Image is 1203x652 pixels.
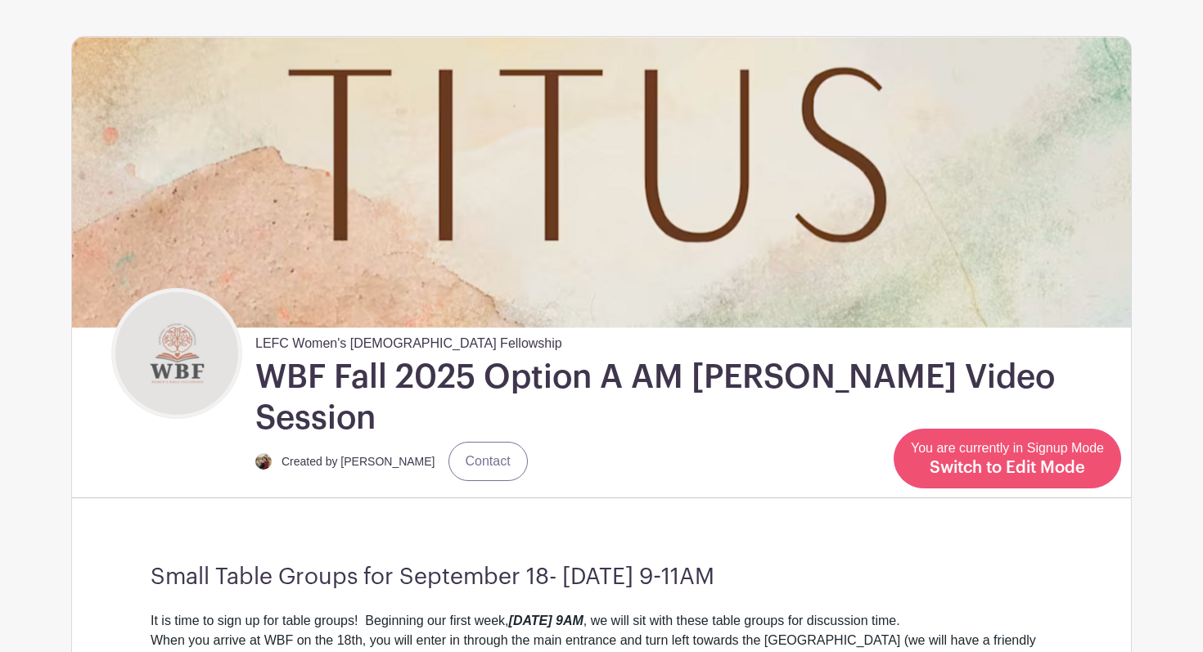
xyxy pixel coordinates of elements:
h1: WBF Fall 2025 Option A AM [PERSON_NAME] Video Session [255,357,1124,438]
img: WBF%20LOGO.png [115,292,238,415]
a: You are currently in Signup Mode Switch to Edit Mode [894,429,1121,488]
span: LEFC Women's [DEMOGRAPHIC_DATA] Fellowship [255,327,562,353]
img: Website%20-%20coming%20soon.png [72,37,1131,327]
span: You are currently in Signup Mode [911,441,1104,475]
h3: Small Table Groups for September 18- [DATE] 9-11AM [151,564,1052,591]
img: 1FBAD658-73F6-4E4B-B59F-CB0C05CD4BD1.jpeg [255,453,272,470]
a: Contact [448,442,528,481]
small: Created by [PERSON_NAME] [282,455,435,468]
em: [DATE] 9AM [509,614,583,627]
span: Switch to Edit Mode [930,460,1085,476]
